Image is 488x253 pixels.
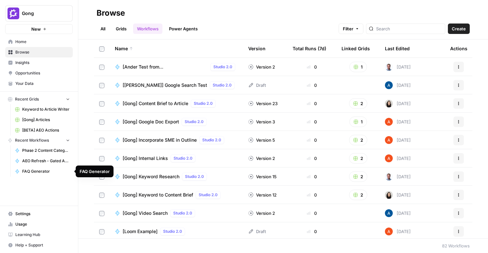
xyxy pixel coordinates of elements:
[115,228,238,235] a: [Loom Example]Studio 2.0
[5,68,73,78] a: Opportunities
[22,158,70,164] span: AEO Refresh - Gated Asset LPs
[452,25,466,32] span: Create
[385,154,411,162] div: [DATE]
[12,166,73,177] a: FAQ Generator
[385,209,411,217] div: [DATE]
[12,115,73,125] a: [Gong] Articles
[248,64,275,70] div: Version 2
[22,148,70,153] span: Phase 2 Content Categorizer
[385,81,411,89] div: [DATE]
[5,5,73,22] button: Workspace: Gong
[15,96,39,102] span: Recent Grids
[248,155,275,162] div: Version 2
[15,60,70,66] span: Insights
[15,232,70,238] span: Learning Hub
[248,210,275,216] div: Version 2
[165,24,202,34] a: Power Agents
[385,191,393,199] img: t5ef5oef8zpw1w4g2xghobes91mw
[97,24,109,34] a: All
[248,137,275,143] div: Version 5
[12,156,73,166] a: AEO Refresh - Gated Asset LPs
[185,119,204,125] span: Studio 2.0
[385,228,393,235] img: cje7zb9ux0f2nqyv5qqgv3u0jxek
[450,40,467,57] div: Actions
[8,8,19,19] img: Gong Logo
[5,24,73,34] button: New
[22,127,70,133] span: [BETA] AEO Actions
[248,192,277,198] div: Version 12
[133,24,162,34] a: Workflows
[15,137,49,143] span: Recent Workflows
[15,81,70,87] span: Your Data
[448,24,470,34] button: Create
[185,174,204,180] span: Studio 2.0
[5,219,73,229] a: Usage
[339,24,363,34] button: Filter
[248,173,277,180] div: Version 15
[248,82,266,88] div: Draft
[22,106,70,112] span: Keyword to Article Writer
[115,154,238,162] a: [Gong] Internal LinksStudio 2.0
[15,70,70,76] span: Opportunities
[115,136,238,144] a: [Gong] Incorporate SME in OutlineStudio 2.0
[123,228,158,235] span: [Loom Example]
[123,119,179,125] span: [Gong] Google Doc Export
[293,137,331,143] div: 0
[115,40,238,57] div: Name
[349,62,367,72] button: 1
[163,229,182,234] span: Studio 2.0
[385,173,411,181] div: [DATE]
[115,209,238,217] a: [Gong] Video SearchStudio 2.0
[293,64,331,70] div: 0
[202,137,221,143] span: Studio 2.0
[5,209,73,219] a: Settings
[343,25,353,32] span: Filter
[5,37,73,47] a: Home
[293,155,331,162] div: 0
[349,171,367,182] button: 2
[123,192,193,198] span: [Gong] Keyword to Content Brief
[22,10,61,17] span: Gong
[349,117,367,127] button: 1
[385,228,411,235] div: [DATE]
[293,210,331,216] div: 0
[385,63,393,71] img: bf076u973kud3p63l3g8gndu11n6
[293,228,331,235] div: 0
[123,137,197,143] span: [Gong] Incorporate SME in Outline
[194,101,213,106] span: Studio 2.0
[123,64,208,70] span: [Ander Test from [GEOGRAPHIC_DATA]] Content Refresh Power Agents
[385,136,411,144] div: [DATE]
[115,81,238,89] a: [[PERSON_NAME]] Google Search TestStudio 2.0
[349,135,367,145] button: 2
[115,63,238,71] a: [Ander Test from [GEOGRAPHIC_DATA]] Content Refresh Power AgentsStudio 2.0
[342,40,370,57] div: Linked Grids
[385,40,410,57] div: Last Edited
[293,173,331,180] div: 0
[199,192,218,198] span: Studio 2.0
[293,119,331,125] div: 0
[376,25,442,32] input: Search
[12,125,73,135] a: [BETA] AEO Actions
[123,173,179,180] span: [Gong] Keyword Research
[123,100,188,107] span: [Gong] Content Brief to Article
[248,228,266,235] div: Draft
[80,168,110,175] div: FAQ Generator
[293,192,331,198] div: 0
[442,243,470,249] div: 82 Workflows
[15,211,70,217] span: Settings
[22,168,70,174] span: FAQ Generator
[248,119,275,125] div: Version 3
[385,209,393,217] img: he81ibor8lsei4p3qvg4ugbvimgp
[12,104,73,115] a: Keyword to Article Writer
[248,40,266,57] div: Version
[349,190,367,200] button: 2
[12,145,73,156] a: Phase 2 Content Categorizer
[115,118,238,126] a: [Gong] Google Doc ExportStudio 2.0
[213,82,232,88] span: Studio 2.0
[293,100,331,107] div: 0
[385,118,411,126] div: [DATE]
[385,136,393,144] img: cje7zb9ux0f2nqyv5qqgv3u0jxek
[15,221,70,227] span: Usage
[385,191,411,199] div: [DATE]
[5,57,73,68] a: Insights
